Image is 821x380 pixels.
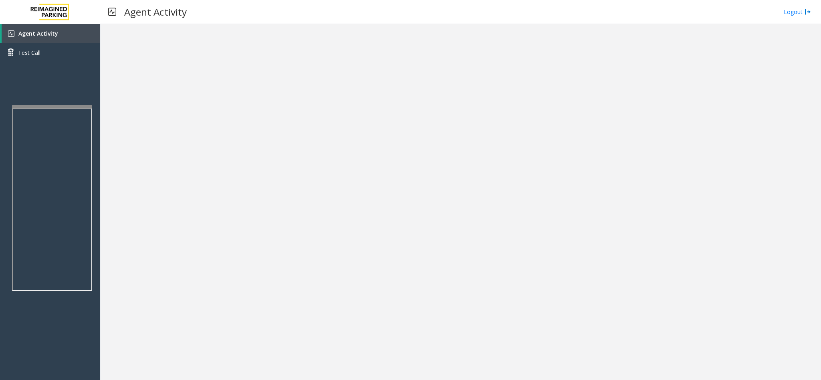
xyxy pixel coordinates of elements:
span: Agent Activity [18,30,58,37]
a: Agent Activity [2,24,100,43]
a: Logout [784,8,811,16]
span: Test Call [18,48,40,57]
h3: Agent Activity [120,2,191,22]
img: logout [805,8,811,16]
img: 'icon' [8,30,14,37]
img: pageIcon [108,2,116,22]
